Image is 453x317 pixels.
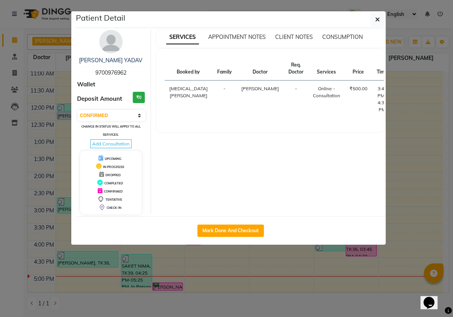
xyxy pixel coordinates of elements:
[103,165,124,169] span: IN PROGRESS
[212,57,237,81] th: Family
[197,224,264,237] button: Mark Done And Checkout
[241,86,279,91] span: [PERSON_NAME]
[105,173,121,177] span: DROPPED
[133,92,145,103] h3: ₹0
[166,30,199,44] span: SERVICES
[313,85,340,99] div: Online - Consultation
[372,81,392,118] td: 3:45 PM-4:30 PM
[90,139,132,148] span: Add Consultation
[77,80,95,89] span: Wallet
[105,157,121,161] span: UPCOMING
[107,206,121,210] span: CHECK-IN
[322,33,363,40] span: CONSUMPTION
[308,57,345,81] th: Services
[79,57,142,64] a: [PERSON_NAME] YADAV
[212,81,237,118] td: -
[105,198,122,201] span: TENTATIVE
[95,69,126,76] span: 9700976962
[275,33,313,40] span: CLIENT NOTES
[237,57,284,81] th: Doctor
[99,30,123,53] img: avatar
[165,81,212,118] td: [MEDICAL_DATA][PERSON_NAME]
[76,12,125,24] h5: Patient Detail
[349,85,367,92] div: ₹500.00
[284,81,308,118] td: -
[81,124,140,137] small: Change in status will apply to all services.
[284,57,308,81] th: Req. Doctor
[345,57,372,81] th: Price
[104,181,123,185] span: COMPLETED
[420,286,445,309] iframe: chat widget
[104,189,123,193] span: CONFIRMED
[372,57,392,81] th: Time
[77,95,122,103] span: Deposit Amount
[165,57,212,81] th: Booked by
[208,33,266,40] span: APPOINTMENT NOTES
